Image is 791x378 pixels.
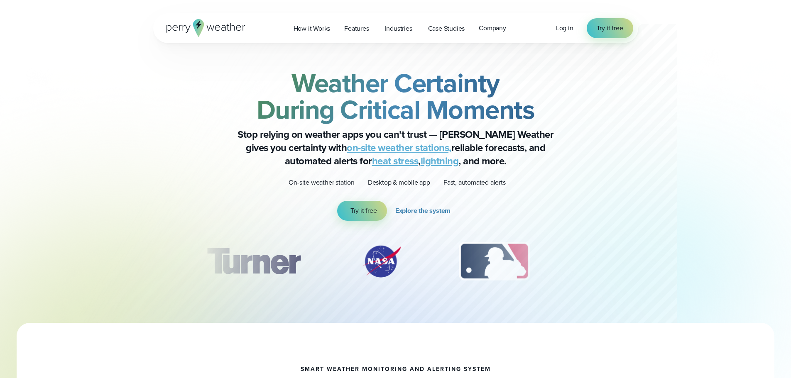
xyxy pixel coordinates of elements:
strong: Weather Certainty During Critical Moments [257,63,535,129]
div: 2 of 12 [353,241,411,282]
a: Log in [556,23,573,33]
a: lightning [421,154,459,168]
img: NASA.svg [353,241,411,282]
span: How it Works [294,24,331,34]
span: Try it free [597,23,623,33]
div: 4 of 12 [578,241,644,282]
a: How it Works [287,20,338,37]
a: Try it free [337,201,387,221]
a: on-site weather stations, [347,140,451,155]
p: On-site weather station [289,178,354,188]
span: Features [344,24,369,34]
span: Try it free [350,206,377,216]
img: MLB.svg [451,241,538,282]
img: PGA.svg [578,241,644,282]
a: Explore the system [395,201,454,221]
span: Industries [385,24,412,34]
p: Stop relying on weather apps you can’t trust — [PERSON_NAME] Weather gives you certainty with rel... [230,128,562,168]
a: heat stress [372,154,419,168]
span: Explore the system [395,206,451,216]
p: Desktop & mobile app [368,178,430,188]
div: 1 of 12 [194,241,312,282]
img: Turner-Construction_1.svg [194,241,312,282]
p: Fast, automated alerts [443,178,506,188]
h1: smart weather monitoring and alerting system [301,366,491,373]
a: Try it free [587,18,633,38]
a: Case Studies [421,20,472,37]
div: 3 of 12 [451,241,538,282]
span: Company [479,23,506,33]
span: Case Studies [428,24,465,34]
div: slideshow [195,241,597,286]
